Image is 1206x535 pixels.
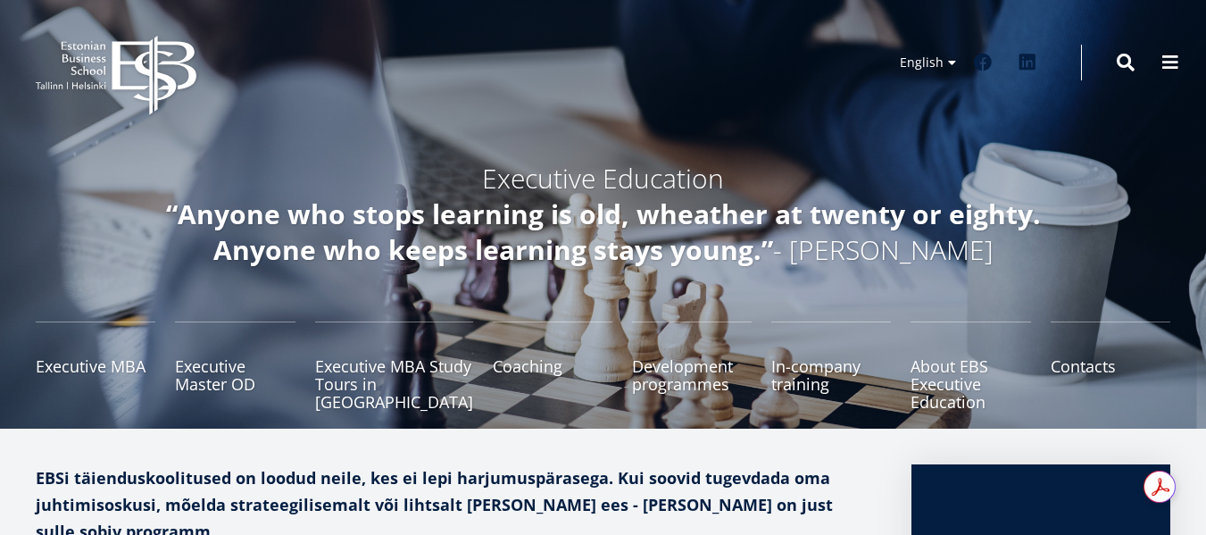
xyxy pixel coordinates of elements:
[166,196,1041,268] em: “Anyone who stops learning is old, wheather at twenty or eighty. Anyone who keeps learning stays ...
[493,322,612,411] a: Coaching
[1051,322,1170,411] a: Contacts
[771,322,891,411] a: In-company training
[175,322,295,411] a: Executive Master OD
[1010,45,1045,80] a: Linkedin
[911,322,1030,411] a: About EBS Executive Education
[965,45,1001,80] a: Facebook
[36,322,155,411] a: Executive MBA
[130,161,1077,196] h4: Executive Education
[315,322,473,411] a: Executive MBA Study Tours in [GEOGRAPHIC_DATA]
[130,196,1077,268] h4: - [PERSON_NAME]
[632,322,752,411] a: Development programmes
